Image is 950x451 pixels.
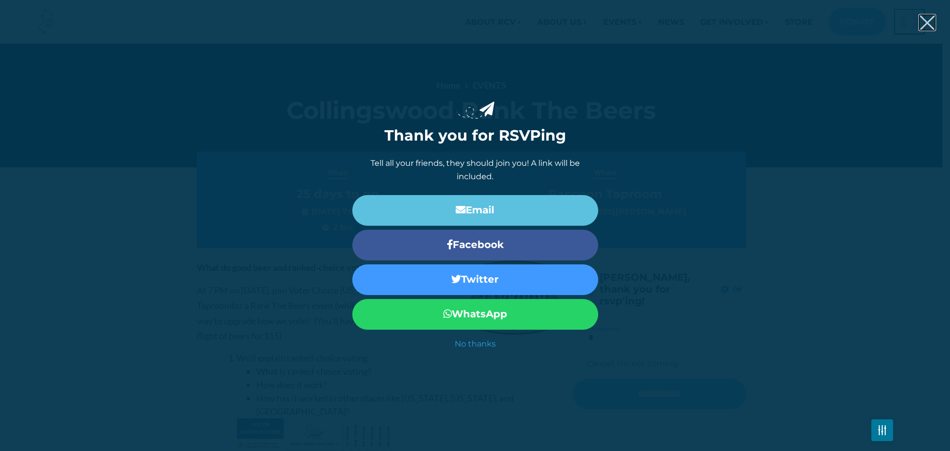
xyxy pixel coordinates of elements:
[352,299,598,330] a: WhatsApp
[352,127,598,145] h1: Thank you for RSVPing
[352,195,598,226] a: Email
[352,156,598,183] p: Tell all your friends, they should join you! A link will be included.
[919,15,935,30] button: Close
[878,428,886,432] img: Fader
[352,230,598,260] a: Facebook
[352,338,598,350] a: No thanks
[352,264,598,295] a: Twitter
